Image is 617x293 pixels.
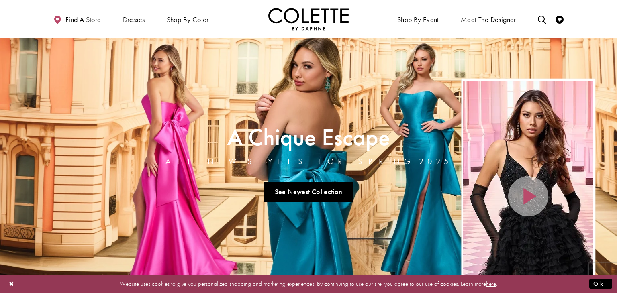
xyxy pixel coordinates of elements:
a: here [486,279,496,287]
ul: Slider Links [163,179,454,205]
p: Website uses cookies to give you personalized shopping and marketing experiences. By continuing t... [58,278,559,289]
button: Submit Dialog [589,279,612,289]
button: Close Dialog [5,277,18,291]
a: See Newest Collection A Chique Escape All New Styles For Spring 2025 [264,182,353,202]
